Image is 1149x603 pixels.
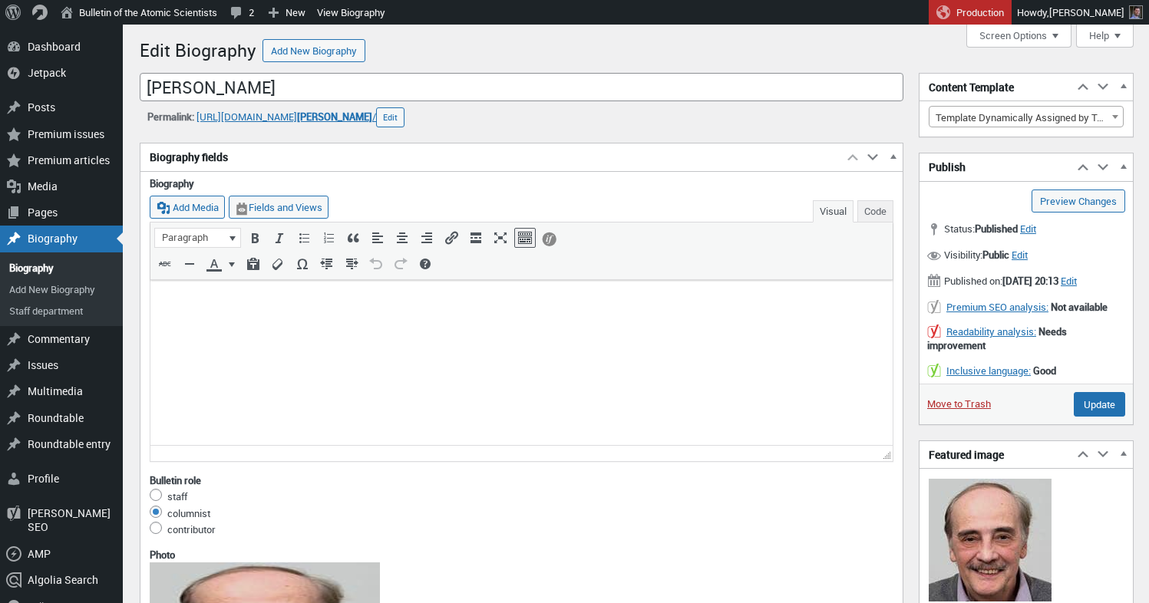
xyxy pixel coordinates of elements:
h2: Featured image [920,441,1073,469]
button: Add Media [150,196,225,219]
strong: Not available [1051,300,1108,314]
div: Italic (⌘I) [269,228,290,248]
div: Special character [292,254,313,274]
div: Decrease indent [316,254,338,274]
button: Edit permalink [376,107,404,127]
div: Numbered list (⌃⌥O) [318,228,339,248]
label: staff [167,489,187,503]
h2: Publish [920,153,1073,181]
strong: Needs improvement [927,325,1067,352]
label: columnist [167,506,210,520]
div: Increase indent [341,254,362,274]
div: Keyboard Shortcuts (⌃⌥H) [414,254,436,274]
div: Fullscreen [490,228,511,248]
div: Redo (⌘Y) [390,254,411,274]
a: Preview Changes [1032,189,1125,213]
div: Bulletin role [150,473,893,487]
button: Visual [813,200,853,222]
a: [URL][DOMAIN_NAME][PERSON_NAME]/ [196,110,376,124]
div: Visibility: [920,243,1133,269]
strong: Permalink: [147,110,194,124]
div: Insert Read More tag (⌃⌥T) [465,228,487,248]
input: Update [1074,392,1125,417]
span: Template Dynamically Assigned by Toolset [929,106,1124,127]
button: Screen Options [966,25,1071,48]
span: Paragraph [160,230,225,245]
h2: Biography fields [140,143,843,171]
span: [PERSON_NAME] [297,110,372,124]
b: [DATE] 20:13 [1002,274,1058,288]
a: Readability analysis: [946,325,1036,338]
div: ‎ [140,107,903,127]
span: Edit [1020,222,1036,236]
span: Template Dynamically Assigned by Toolset [929,107,1123,128]
span: Public [982,248,1009,262]
button: Help [1076,25,1134,48]
div: Clear formatting [267,254,289,274]
div: Strikethrough (⌃⌥D) [154,254,176,274]
span: Published [975,222,1018,236]
strong: Good [1033,364,1056,377]
div: Align left (⌃⌥L) [367,228,388,248]
div: Undo (⌘Z) [365,254,387,274]
div: Text color [203,254,239,274]
div: Bulleted list (⌃⌥U) [293,228,315,248]
button: Code [857,200,893,222]
span: [PERSON_NAME] [1049,5,1124,19]
label: Biography [150,176,893,190]
h2: Content Template [920,74,1073,101]
span: Published on: [927,272,1061,288]
a: Premium SEO analysis: [946,300,1048,314]
span: Edit [1061,274,1077,288]
label: Photo [150,548,893,562]
iframe: Rich Text Area. Press Control-Option-H for help. [150,280,893,445]
div: Conditional output [539,228,560,248]
div: Blockquote (⌃⌥Q) [342,228,364,248]
label: contributor [167,522,216,536]
img: AlvarezAdjusted.jpg [929,479,1052,601]
a: Inclusive language: [946,364,1031,377]
a: Move to Trash [927,397,991,410]
div: Align center (⌃⌥C) [391,228,413,248]
span: Fields and Views [249,200,322,214]
div: Toolbar Toggle (⌃⌥Z) [514,228,536,248]
div: Horizontal line [179,254,200,274]
div: Bold (⌘B) [244,228,266,248]
div: Paste as text [243,254,264,274]
a: Add New Biography [262,39,365,62]
h1: Edit Biography [140,32,256,65]
div: Insert/edit link (⌘K) [441,228,462,248]
div: Align right (⌃⌥R) [416,228,437,248]
div: Status: [920,217,1133,243]
span: Edit [1012,248,1028,262]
